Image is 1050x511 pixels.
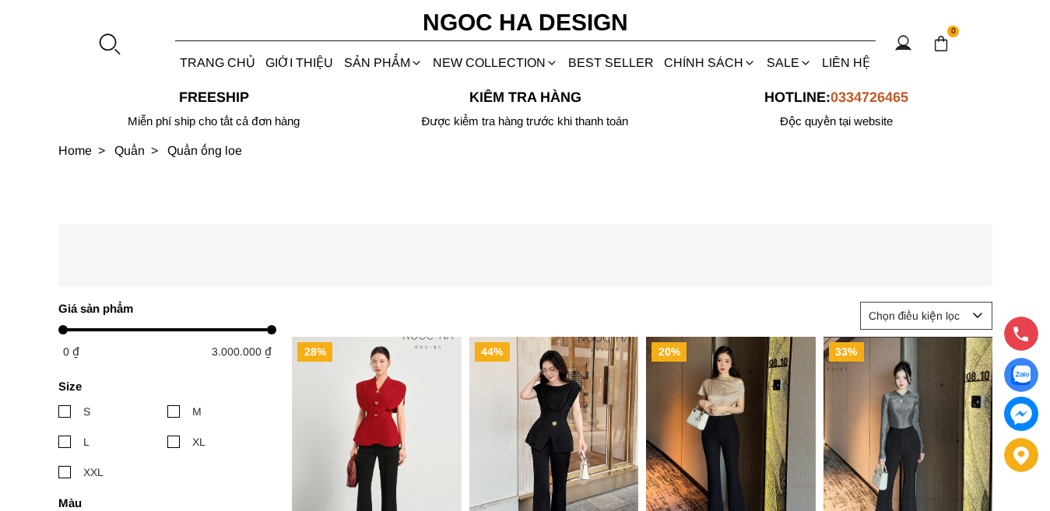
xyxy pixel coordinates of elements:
[92,144,111,157] span: >
[58,380,266,393] h4: Size
[932,35,950,52] img: img-CART-ICON-ksit0nf1
[409,4,642,41] a: Ngoc Ha Design
[564,42,659,83] a: BEST SELLER
[58,89,370,106] p: Freeship
[681,89,992,106] p: Hotline:
[427,42,563,83] a: NEW COLLECTION
[761,42,816,83] a: SALE
[947,26,960,38] span: 0
[83,464,104,481] div: XXL
[63,345,79,358] span: 0 ₫
[167,144,242,157] a: Link to Quần ống loe
[831,89,908,105] span: 0334726465
[339,42,427,83] div: SẢN PHẨM
[58,302,266,315] h4: Giá sản phẩm
[1011,366,1031,385] img: Display image
[659,42,761,83] div: Chính sách
[83,403,90,420] div: S
[192,433,205,450] div: XL
[145,144,164,157] span: >
[58,144,114,157] a: Link to Home
[1004,358,1038,392] a: Display image
[469,89,581,105] font: Kiểm tra hàng
[83,433,90,450] div: L
[681,114,992,128] h6: Độc quyền tại website
[192,403,202,420] div: M
[114,144,167,157] a: Link to Quần
[212,345,272,358] span: 3.000.000 ₫
[58,496,266,509] h4: Màu
[175,42,261,83] a: TRANG CHỦ
[58,114,370,128] div: Miễn phí ship cho tất cả đơn hàng
[261,42,339,83] a: GIỚI THIỆU
[816,42,875,83] a: LIÊN HỆ
[370,114,681,128] p: Được kiểm tra hàng trước khi thanh toán
[1004,397,1038,431] a: messenger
